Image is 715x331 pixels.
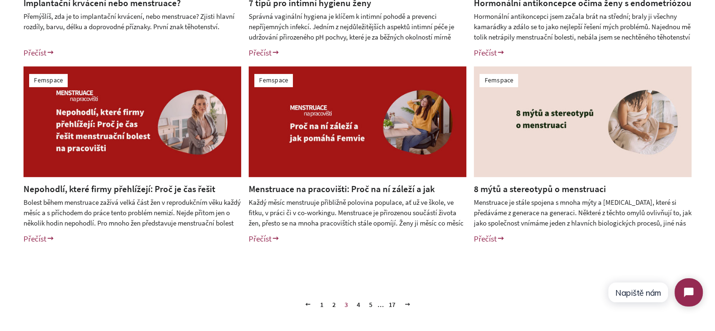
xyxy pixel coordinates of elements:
a: 1 [316,298,327,312]
a: Přečíst [24,48,55,58]
span: … [377,301,384,308]
div: Správná vaginální hygiena je klíčem k intimní pohodě a prevenci nepříjemných infekcí. Jedním z ne... [249,11,466,42]
a: Nepohodlí, které firmy přehlížejí: Proč je čas řešit menstruační bolest na pracovišti [24,183,215,207]
a: Menstruace na pracovišti: Proč na ní záleží a jak pomáhá [PERSON_NAME] [249,183,435,207]
a: Přečíst [249,48,280,58]
a: Přečíst [474,48,505,58]
div: Menstruace je stále spojena s mnoha mýty a [MEDICAL_DATA], které si předáváme z generace na gener... [474,197,691,228]
a: Femspace [484,76,513,84]
a: 4 [353,298,364,312]
img: Menstruace na pracovišti: Proč na ní záleží a jak pomáhá Femvie [249,66,466,177]
div: Každý měsíc menstruuje přibližně polovina populace, ať už ve škole, ve fitku, v práci či v co-wor... [249,197,466,228]
a: 8 mýtů a stereotypů o menstruaci [474,183,606,194]
img: 8 mýtů a stereotypů o menstruaci [474,66,691,177]
a: Přečíst [474,234,505,244]
div: Hormonální antikoncepci jsem začala brát na střední; braly ji všechny kamarádky a zdálo se to jak... [474,11,691,42]
img: Nepohodlí, které firmy přehlížejí: Proč je čas řešit menstruační bolest na pracovišti [24,66,241,177]
a: Přečíst [24,234,55,244]
div: Přemýšlíš, zda je to implantační krvácení, nebo menstruace? Zjisti hlavní rozdíly, barvu, délku a... [24,11,241,42]
iframe: Tidio Chat [599,270,711,315]
a: 17 [385,298,399,312]
a: Femspace [259,76,288,84]
a: 5 [365,298,376,312]
a: 2 [329,298,339,312]
a: Femspace [34,76,63,84]
div: Bolest během menstruace zažívá velká část žen v reprodukčním věku každý měsíc a s příchodem do pr... [24,197,241,228]
a: Přečíst [249,234,280,244]
span: 3 [341,298,352,312]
